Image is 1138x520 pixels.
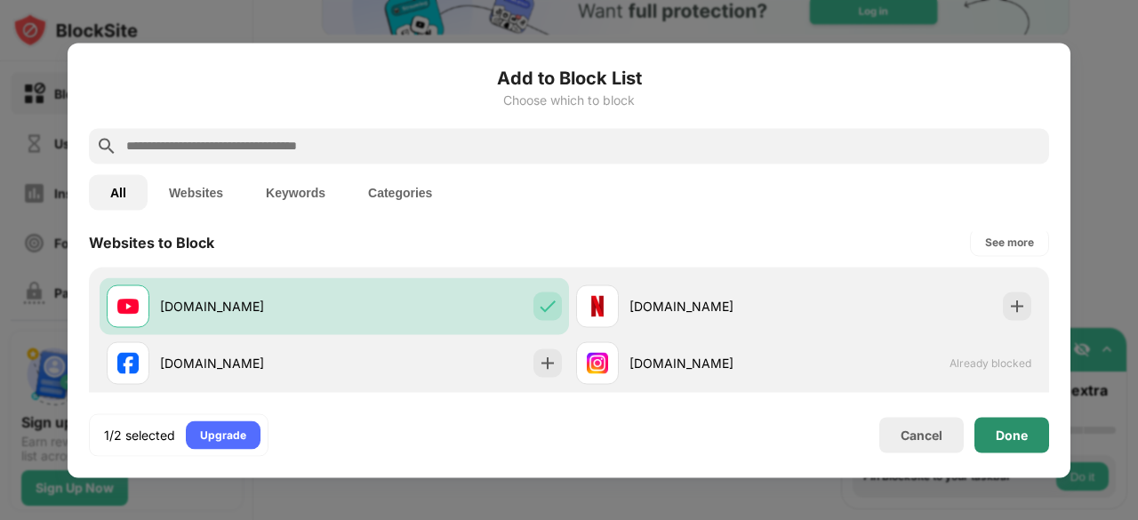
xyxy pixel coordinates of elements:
[587,295,608,316] img: favicons
[985,233,1034,251] div: See more
[629,297,804,316] div: [DOMAIN_NAME]
[347,174,453,210] button: Categories
[587,352,608,373] img: favicons
[104,426,175,444] div: 1/2 selected
[629,354,804,372] div: [DOMAIN_NAME]
[96,135,117,156] img: search.svg
[89,233,214,251] div: Websites to Block
[244,174,347,210] button: Keywords
[996,428,1028,442] div: Done
[117,352,139,373] img: favicons
[901,428,942,443] div: Cancel
[160,297,334,316] div: [DOMAIN_NAME]
[89,92,1049,107] div: Choose which to block
[89,174,148,210] button: All
[148,174,244,210] button: Websites
[117,295,139,316] img: favicons
[89,64,1049,91] h6: Add to Block List
[200,426,246,444] div: Upgrade
[160,354,334,372] div: [DOMAIN_NAME]
[950,356,1031,370] span: Already blocked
